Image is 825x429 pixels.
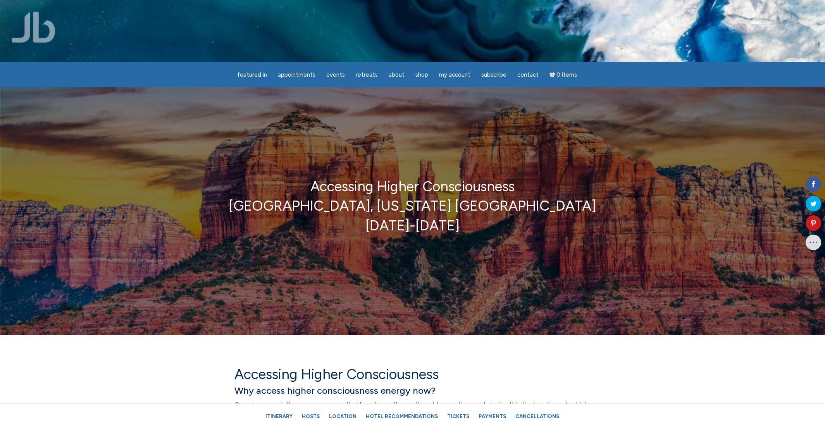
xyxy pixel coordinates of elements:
[237,71,267,78] span: featured in
[234,384,591,397] h6: Why access higher consciousness energy now?
[326,410,361,423] a: Location
[384,67,409,82] a: About
[517,71,539,78] span: Contact
[411,67,433,82] a: Shop
[809,171,821,175] span: Shares
[549,71,557,78] i: Cart
[475,410,510,423] a: Payments
[477,67,511,82] a: Subscribe
[556,72,577,78] span: 0 items
[234,366,591,383] h4: Accessing Higher Consciousness
[233,67,272,82] a: featured in
[512,410,563,423] a: Cancellations
[434,67,475,82] a: My Account
[389,71,405,78] span: About
[356,71,378,78] span: Retreats
[439,71,470,78] span: My Account
[322,67,350,82] a: Events
[298,410,324,423] a: Hosts
[481,71,506,78] span: Subscribe
[545,67,582,82] a: Cart0 items
[513,67,543,82] a: Contact
[362,410,442,423] a: Hotel Recommendations
[351,67,382,82] a: Retreats
[415,71,428,78] span: Shop
[278,71,315,78] span: Appointments
[262,410,297,423] a: Itinerary
[326,71,345,78] span: Events
[41,177,784,235] p: Accessing Higher Consciousness [GEOGRAPHIC_DATA], [US_STATE] [GEOGRAPHIC_DATA] [DATE]-[DATE]
[12,12,55,43] img: Jamie Butler. The Everyday Medium
[273,67,320,82] a: Appointments
[444,410,474,423] a: Tickets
